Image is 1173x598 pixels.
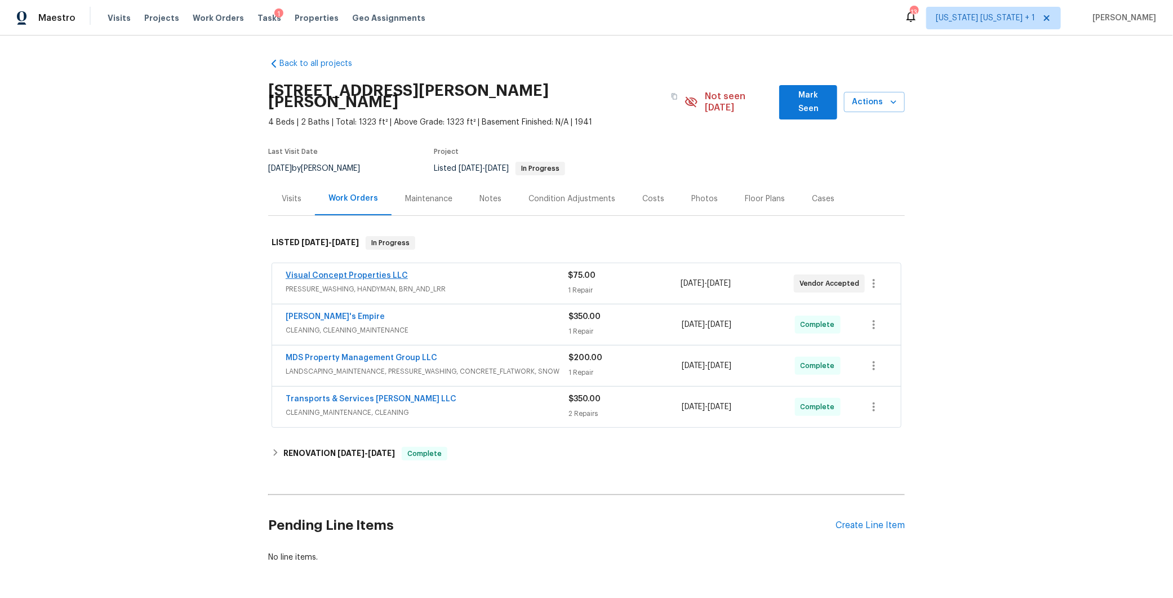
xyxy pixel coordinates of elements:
span: Complete [801,319,839,330]
span: [DATE] [337,449,365,457]
div: Costs [642,193,664,205]
div: by [PERSON_NAME] [268,162,374,175]
span: - [681,278,731,289]
div: RENOVATION [DATE]-[DATE]Complete [268,440,905,467]
h2: Pending Line Items [268,499,836,552]
span: [DATE] [708,403,732,411]
span: [PERSON_NAME] [1088,12,1156,24]
a: Transports & Services [PERSON_NAME] LLC [286,395,456,403]
span: [DATE] [682,321,705,329]
span: Visits [108,12,131,24]
span: LANDSCAPING_MAINTENANCE, PRESSURE_WASHING, CONCRETE_FLATWORK, SNOW [286,366,568,377]
span: Not seen [DATE] [705,91,773,113]
a: MDS Property Management Group LLC [286,354,437,362]
span: In Progress [517,165,564,172]
span: In Progress [367,237,414,249]
span: [DATE] [332,238,359,246]
span: [DATE] [485,165,509,172]
span: [DATE] [708,280,731,287]
span: [DATE] [708,321,732,329]
span: $350.00 [568,313,601,321]
span: Actions [853,95,896,109]
a: Back to all projects [268,58,376,69]
button: Mark Seen [779,85,837,119]
span: - [682,319,732,330]
div: Notes [479,193,501,205]
span: Complete [403,448,446,459]
span: [DATE] [681,280,705,287]
div: No line items. [268,552,905,563]
div: Photos [691,193,718,205]
span: - [459,165,509,172]
span: $350.00 [568,395,601,403]
div: Maintenance [405,193,452,205]
div: 1 Repair [568,285,681,296]
span: PRESSURE_WASHING, HANDYMAN, BRN_AND_LRR [286,284,568,295]
span: 4 Beds | 2 Baths | Total: 1323 ft² | Above Grade: 1323 ft² | Basement Finished: N/A | 1941 [268,117,685,128]
div: Visits [282,193,301,205]
span: CLEANING, CLEANING_MAINTENANCE [286,325,568,336]
span: [US_STATE] [US_STATE] + 1 [936,12,1035,24]
span: $200.00 [568,354,602,362]
span: Vendor Accepted [799,278,864,289]
button: Actions [844,92,905,113]
div: 1 [274,8,283,20]
span: [DATE] [268,165,292,172]
span: Last Visit Date [268,148,318,155]
div: LISTED [DATE]-[DATE]In Progress [268,225,905,261]
div: Work Orders [328,193,378,204]
span: Tasks [257,14,281,22]
span: Geo Assignments [352,12,425,24]
span: [DATE] [459,165,482,172]
span: - [301,238,359,246]
span: [DATE] [682,403,705,411]
button: Copy Address [664,86,685,107]
span: - [337,449,395,457]
span: $75.00 [568,272,596,280]
div: Create Line Item [836,520,905,531]
span: Project [434,148,459,155]
span: Properties [295,12,339,24]
a: [PERSON_NAME]'s Empire [286,313,385,321]
span: - [682,360,732,371]
div: 2 Repairs [568,408,682,419]
div: 1 Repair [568,326,682,337]
div: Condition Adjustments [528,193,615,205]
span: Projects [144,12,179,24]
span: Complete [801,360,839,371]
div: 13 [910,7,918,18]
div: Cases [812,193,834,205]
span: - [682,401,732,413]
h6: LISTED [272,236,359,250]
span: Complete [801,401,839,413]
h2: [STREET_ADDRESS][PERSON_NAME][PERSON_NAME] [268,85,664,108]
span: [DATE] [682,362,705,370]
span: Work Orders [193,12,244,24]
div: 1 Repair [568,367,682,378]
span: Mark Seen [788,88,828,116]
h6: RENOVATION [283,447,395,460]
span: Listed [434,165,565,172]
span: [DATE] [708,362,732,370]
span: [DATE] [368,449,395,457]
span: Maestro [38,12,75,24]
a: Visual Concept Properties LLC [286,272,408,280]
span: [DATE] [301,238,328,246]
div: Floor Plans [745,193,785,205]
span: CLEANING_MAINTENANCE, CLEANING [286,407,568,418]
